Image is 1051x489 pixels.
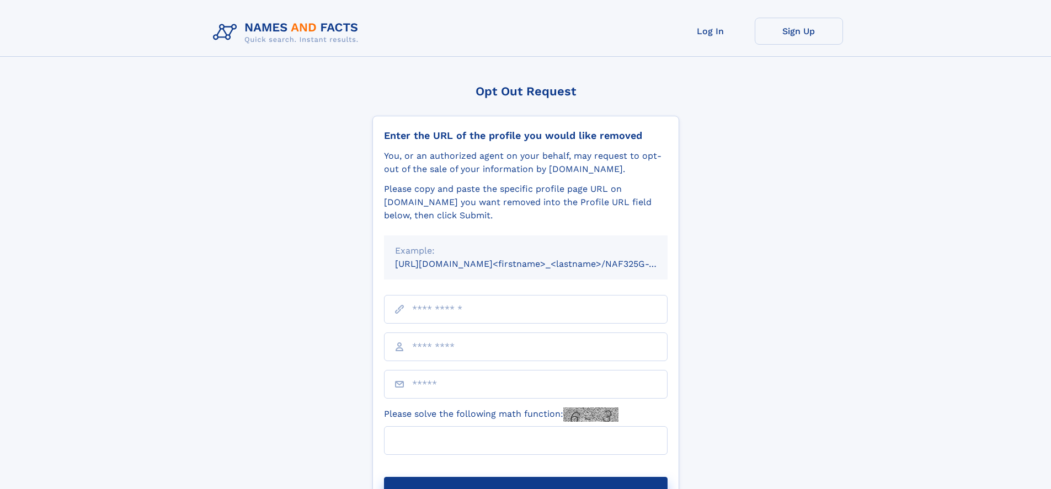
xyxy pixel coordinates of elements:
[384,182,668,222] div: Please copy and paste the specific profile page URL on [DOMAIN_NAME] you want removed into the Pr...
[384,130,668,142] div: Enter the URL of the profile you would like removed
[395,244,657,257] div: Example:
[666,18,755,45] a: Log In
[395,259,689,269] small: [URL][DOMAIN_NAME]<firstname>_<lastname>/NAF325G-xxxxxxxx
[209,18,367,47] img: Logo Names and Facts
[755,18,843,45] a: Sign Up
[384,149,668,176] div: You, or an authorized agent on your behalf, may request to opt-out of the sale of your informatio...
[372,84,679,98] div: Opt Out Request
[384,407,618,422] label: Please solve the following math function:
